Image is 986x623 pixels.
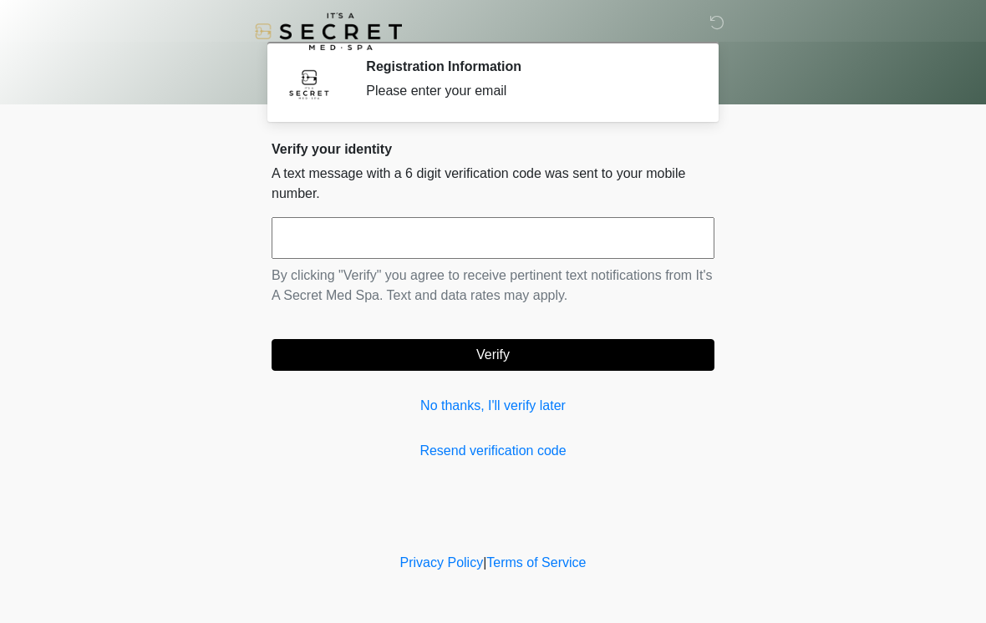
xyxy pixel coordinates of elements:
a: Resend verification code [272,441,714,461]
h2: Verify your identity [272,141,714,157]
p: A text message with a 6 digit verification code was sent to your mobile number. [272,164,714,204]
a: No thanks, I'll verify later [272,396,714,416]
a: Privacy Policy [400,555,484,570]
a: | [483,555,486,570]
h2: Registration Information [366,58,689,74]
a: Terms of Service [486,555,586,570]
div: Please enter your email [366,81,689,101]
img: It's A Secret Med Spa Logo [255,13,402,50]
button: Verify [272,339,714,371]
img: Agent Avatar [284,58,334,109]
p: By clicking "Verify" you agree to receive pertinent text notifications from It's A Secret Med Spa... [272,266,714,306]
